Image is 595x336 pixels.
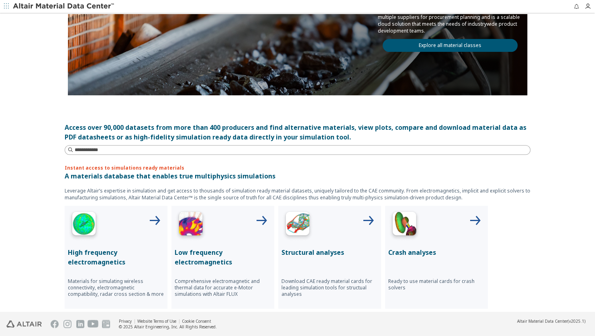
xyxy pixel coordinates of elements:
p: Materials for simulating wireless connectivity, electromagnetic compatibility, radar cross sectio... [68,278,164,297]
p: Instant access to simulations ready materials [65,164,530,171]
button: Low Frequency IconLow frequency electromagneticsComprehensive electromagnetic and thermal data fo... [171,206,274,309]
span: Altair Material Data Center [517,318,568,324]
button: High Frequency IconHigh frequency electromagneticsMaterials for simulating wireless connectivity,... [65,206,167,309]
img: Structural Analyses Icon [281,209,314,241]
a: Privacy [119,318,132,324]
img: Altair Engineering [6,320,42,328]
p: High frequency electromagnetics [68,248,164,267]
p: Comprehensive electromagnetic and thermal data for accurate e-Motor simulations with Altair FLUX [175,278,271,297]
p: Low frequency electromagnetics [175,248,271,267]
div: © 2025 Altair Engineering, Inc. All Rights Reserved. [119,324,217,330]
button: Crash Analyses IconCrash analysesReady to use material cards for crash solvers [385,206,488,309]
img: Low Frequency Icon [175,209,207,241]
div: (v2025.1) [517,318,585,324]
p: Structural analyses [281,248,378,257]
img: High Frequency Icon [68,209,100,241]
button: Structural Analyses IconStructural analysesDownload CAE ready material cards for leading simulati... [278,206,381,309]
a: Explore all material classes [383,39,518,52]
img: Altair Material Data Center [13,2,115,10]
p: Crash analyses [388,248,485,257]
p: Ready to use material cards for crash solvers [388,278,485,291]
div: Access over 90,000 datasets from more than 400 producers and find alternative materials, view plo... [65,123,530,142]
p: Leverage Altair’s expertise in simulation and get access to thousands of simulation ready materia... [65,187,530,201]
p: A materials database that enables true multiphysics simulations [65,171,530,181]
a: Cookie Consent [182,318,211,324]
img: Crash Analyses Icon [388,209,420,241]
p: Download CAE ready material cards for leading simulation tools for structual analyses [281,278,378,297]
a: Website Terms of Use [137,318,176,324]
